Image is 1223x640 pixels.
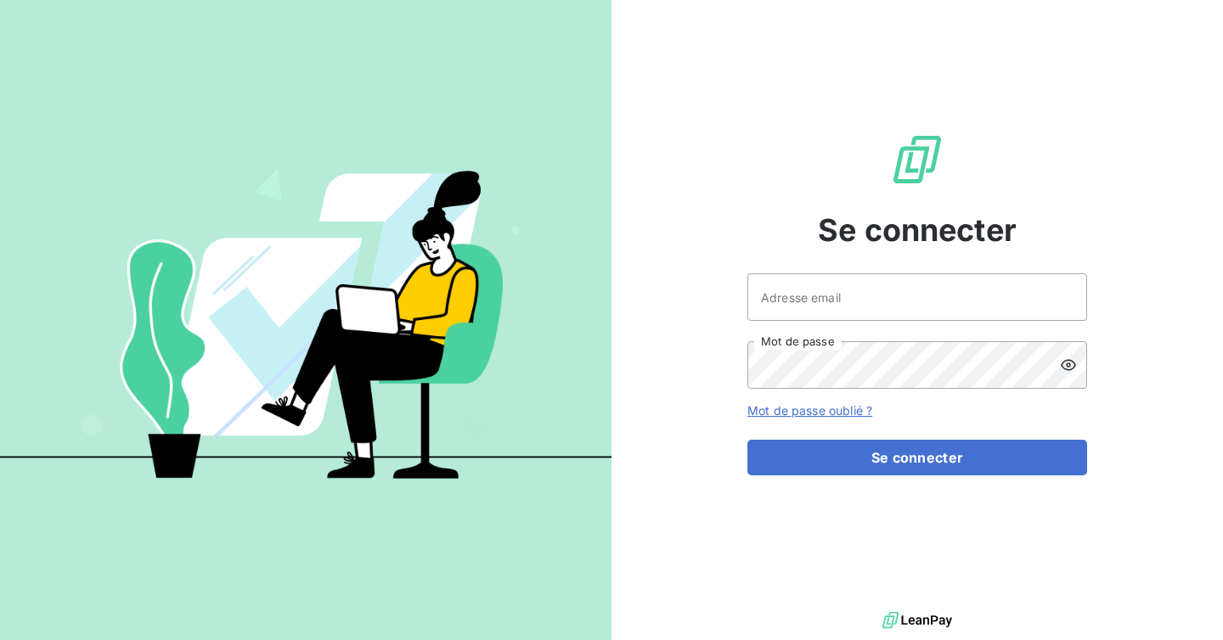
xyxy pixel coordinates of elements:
img: logo [882,608,952,633]
span: Se connecter [818,207,1017,253]
img: Logo LeanPay [890,132,944,187]
button: Se connecter [747,440,1087,475]
a: Mot de passe oublié ? [747,403,872,418]
input: placeholder [747,273,1087,321]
